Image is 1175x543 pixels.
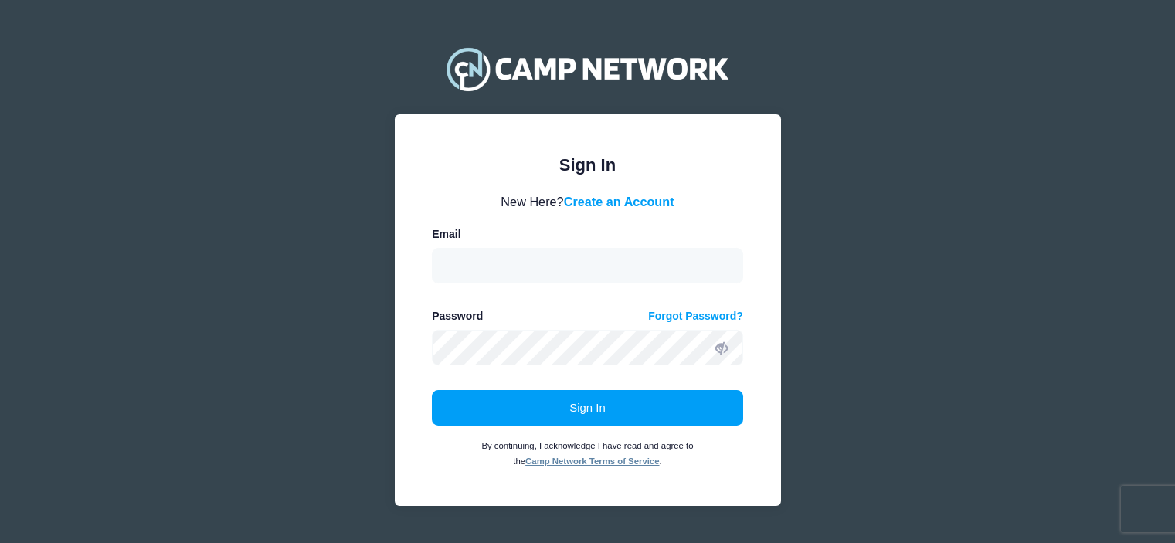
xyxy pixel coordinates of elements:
[432,152,743,178] div: Sign In
[648,308,743,324] a: Forgot Password?
[481,441,693,466] small: By continuing, I acknowledge I have read and agree to the .
[432,308,483,324] label: Password
[525,456,659,466] a: Camp Network Terms of Service
[564,195,674,209] a: Create an Account
[432,226,460,243] label: Email
[440,38,735,100] img: Camp Network
[432,390,743,426] button: Sign In
[432,192,743,211] div: New Here?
